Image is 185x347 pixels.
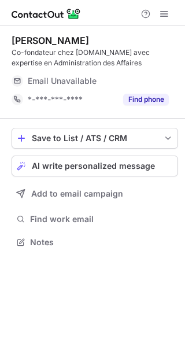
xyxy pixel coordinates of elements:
span: Notes [30,237,173,248]
button: Reveal Button [123,94,169,105]
button: AI write personalized message [12,156,178,176]
div: [PERSON_NAME] [12,35,89,46]
span: Find work email [30,214,173,224]
button: save-profile-one-click [12,128,178,149]
span: Email Unavailable [28,76,97,86]
button: Notes [12,234,178,250]
div: Co-fondateur chez [DOMAIN_NAME] avec expertise en Administration des Affaires [12,47,178,68]
button: Add to email campaign [12,183,178,204]
span: Add to email campaign [31,189,123,198]
button: Find work email [12,211,178,227]
span: AI write personalized message [32,161,155,171]
img: ContactOut v5.3.10 [12,7,81,21]
div: Save to List / ATS / CRM [32,134,158,143]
